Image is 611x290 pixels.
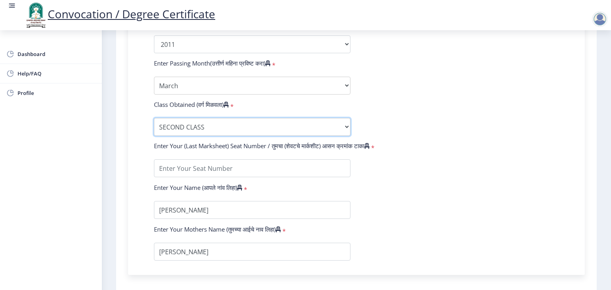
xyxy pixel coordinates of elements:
span: Dashboard [18,49,95,59]
input: Enter Your Seat Number [154,159,350,177]
span: Profile [18,88,95,98]
label: Enter Passing Month(उत्तीर्ण महिना प्रविष्ट करा) [154,59,270,67]
label: Enter Your Name (आपले नांव लिहा) [154,184,242,191]
a: Convocation / Degree Certificate [24,6,215,21]
img: logo [24,2,48,29]
label: Class Obtained (वर्ग मिळवला) [154,101,229,108]
label: Enter Your (Last Marksheet) Seat Number / तुमचा (शेवटचे मार्कशीट) आसन क्रमांक टाका [154,142,370,150]
span: Help/FAQ [18,69,95,78]
input: Enter Your Mothers Name [154,243,350,261]
label: Enter Your Mothers Name (तुमच्या आईचे नाव लिहा) [154,225,281,233]
input: Enter Your Name [154,201,350,219]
